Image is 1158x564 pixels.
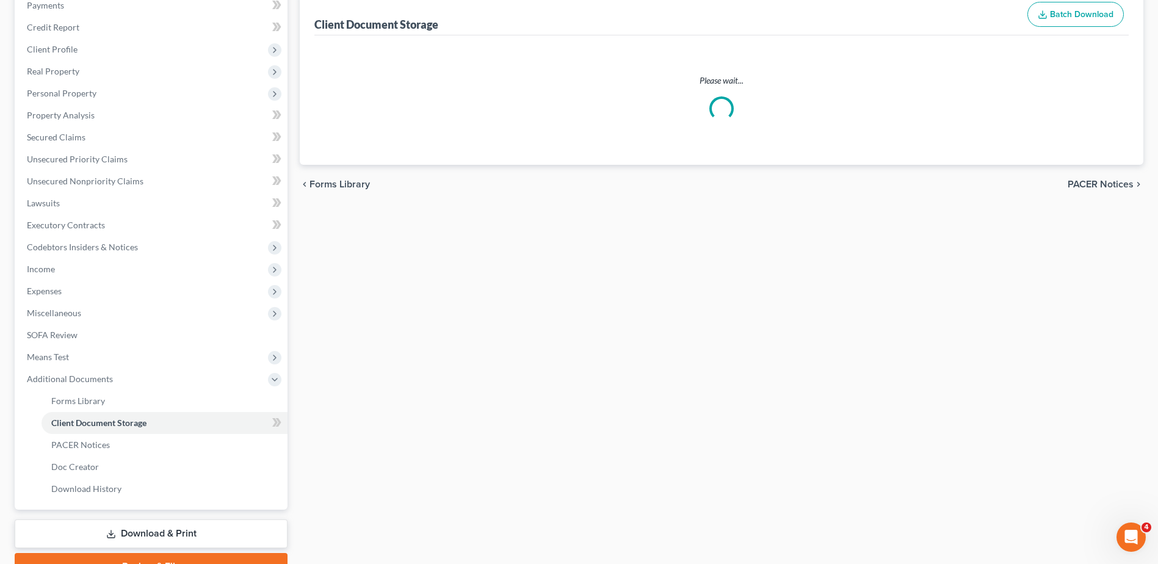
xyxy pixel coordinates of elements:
span: Income [27,264,55,274]
span: Miscellaneous [27,308,81,318]
button: chevron_left Forms Library [300,179,370,189]
span: Codebtors Insiders & Notices [27,242,138,252]
span: Forms Library [51,396,105,406]
a: Secured Claims [17,126,288,148]
a: Lawsuits [17,192,288,214]
span: PACER Notices [1068,179,1134,189]
span: PACER Notices [51,439,110,450]
span: Forms Library [309,179,370,189]
p: Please wait... [317,74,1126,87]
span: Executory Contracts [27,220,105,230]
span: Unsecured Nonpriority Claims [27,176,143,186]
span: Client Document Storage [51,418,147,428]
a: Client Document Storage [42,412,288,434]
button: Batch Download [1027,2,1124,27]
a: Unsecured Priority Claims [17,148,288,170]
i: chevron_right [1134,179,1143,189]
i: chevron_left [300,179,309,189]
span: Doc Creator [51,461,99,472]
a: Forms Library [42,390,288,412]
span: Real Property [27,66,79,76]
span: Download History [51,483,121,494]
a: Download & Print [15,519,288,548]
a: Property Analysis [17,104,288,126]
a: Doc Creator [42,456,288,478]
a: Credit Report [17,16,288,38]
span: Credit Report [27,22,79,32]
button: PACER Notices chevron_right [1068,179,1143,189]
span: SOFA Review [27,330,78,340]
span: Personal Property [27,88,96,98]
div: Client Document Storage [314,17,438,32]
span: 4 [1142,522,1151,532]
a: Download History [42,478,288,500]
a: Executory Contracts [17,214,288,236]
a: Unsecured Nonpriority Claims [17,170,288,192]
a: SOFA Review [17,324,288,346]
span: Secured Claims [27,132,85,142]
span: Batch Download [1050,9,1113,20]
span: Unsecured Priority Claims [27,154,128,164]
span: Additional Documents [27,374,113,384]
span: Property Analysis [27,110,95,120]
span: Client Profile [27,44,78,54]
iframe: Intercom live chat [1116,522,1146,552]
a: PACER Notices [42,434,288,456]
span: Expenses [27,286,62,296]
span: Lawsuits [27,198,60,208]
span: Means Test [27,352,69,362]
